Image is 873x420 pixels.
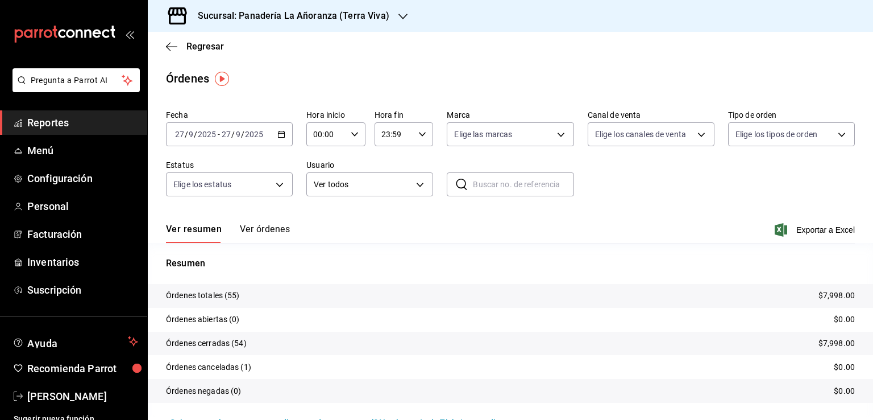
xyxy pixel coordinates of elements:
[244,130,264,139] input: ----
[834,314,855,326] p: $0.00
[735,129,817,140] span: Elige los tipos de orden
[27,335,123,348] span: Ayuda
[473,173,573,196] input: Buscar no. de referencia
[166,337,247,349] p: Órdenes cerradas (54)
[231,130,235,139] span: /
[8,83,140,94] a: Pregunta a Parrot AI
[777,223,855,237] button: Exportar a Excel
[27,143,138,158] span: Menú
[166,361,251,373] p: Órdenes canceladas (1)
[173,179,231,190] span: Elige los estatus
[834,385,855,397] p: $0.00
[166,257,855,270] p: Resumen
[314,179,412,191] span: Ver todos
[375,111,434,119] label: Hora fin
[241,130,244,139] span: /
[818,337,855,349] p: $7,998.00
[166,314,240,326] p: Órdenes abiertas (0)
[31,75,122,87] span: Pregunta a Parrot AI
[595,129,686,140] span: Elige los canales de venta
[447,111,573,119] label: Marca
[27,254,138,270] span: Inventarios
[166,111,293,119] label: Fecha
[218,130,220,139] span: -
[27,282,138,298] span: Suscripción
[13,68,140,92] button: Pregunta a Parrot AI
[27,199,138,214] span: Personal
[221,130,231,139] input: --
[588,111,714,119] label: Canal de venta
[454,129,512,140] span: Elige las marcas
[215,72,229,86] img: Tooltip marker
[27,115,138,130] span: Reportes
[188,130,194,139] input: --
[185,130,188,139] span: /
[166,290,240,302] p: Órdenes totales (55)
[197,130,217,139] input: ----
[306,161,433,169] label: Usuario
[235,130,241,139] input: --
[306,111,365,119] label: Hora inicio
[166,161,293,169] label: Estatus
[166,385,242,397] p: Órdenes negadas (0)
[166,41,224,52] button: Regresar
[818,290,855,302] p: $7,998.00
[186,41,224,52] span: Regresar
[27,171,138,186] span: Configuración
[194,130,197,139] span: /
[166,224,290,243] div: navigation tabs
[834,361,855,373] p: $0.00
[27,361,138,376] span: Recomienda Parrot
[27,227,138,242] span: Facturación
[166,70,209,87] div: Órdenes
[189,9,389,23] h3: Sucursal: Panadería La Añoranza (Terra Viva)
[27,389,138,404] span: [PERSON_NAME]
[174,130,185,139] input: --
[728,111,855,119] label: Tipo de orden
[166,224,222,243] button: Ver resumen
[125,30,134,39] button: open_drawer_menu
[240,224,290,243] button: Ver órdenes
